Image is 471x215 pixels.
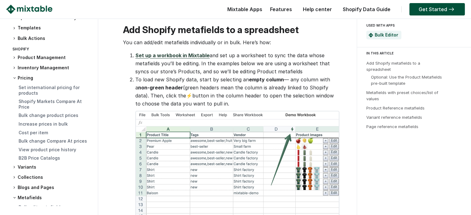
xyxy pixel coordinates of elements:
[12,75,92,81] h3: Pricing
[19,204,63,210] a: Bulk edit metafields
[12,164,92,170] h3: Variants
[19,85,80,96] a: Set international pricing for products
[369,33,373,37] img: Mixtable Spreadsheet Bulk Editor App
[19,138,87,144] a: Bulk change Compare At prices
[300,6,335,12] a: Help center
[123,38,338,46] p: You can add/edit metafields individually or in bulk. Here’s how:
[19,121,68,127] a: Increase prices in bulk
[366,115,422,120] a: Variant reference metafields
[366,90,438,101] a: Metafields with preset choices/list of values
[12,65,92,71] h3: Inventory Management
[135,52,210,58] a: Set up a workbook in Mixtable
[6,5,52,14] img: Mixtable logo
[12,25,92,31] h3: Templates
[224,5,262,17] div: Mixtable Apps
[249,76,284,83] strong: empty column
[366,124,418,129] a: Page reference metafields
[267,6,295,12] a: Features
[366,50,465,56] div: IN THIS ARTICLE
[135,51,338,75] li: and set up a worksheet to sync the data whose metafields you’ll be editing. In the examples below...
[366,105,425,110] a: Product Reference metafields
[19,147,76,152] a: View product price history
[12,184,92,191] h3: Blogs and Pages
[19,155,60,161] a: B2B Price Catalogs
[19,130,48,135] a: Cost per item
[12,54,92,61] h3: Product Management
[409,3,465,15] a: Get Started
[366,22,459,29] div: USED WITH APPS
[12,195,92,201] h3: Metafields
[12,45,92,54] div: Shopify
[19,99,82,110] a: Shopify Markets Compare At Price
[19,113,78,118] a: Bulk change product prices
[186,92,192,99] strong: ⚡️
[12,174,92,181] h3: Collections
[366,61,420,72] a: Add Shopify metafields to a spreadsheet
[375,32,398,37] a: Bulk Editor
[123,24,338,35] h2: Add Shopify metafields to a spreadsheet
[340,6,394,12] a: Shopify Data Guide
[371,75,442,86] a: Optional: Use the Product Metafields pre-built template
[138,84,183,91] strong: non-green header
[12,35,92,42] h3: Bulk Actions
[447,7,456,11] img: arrow-right.svg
